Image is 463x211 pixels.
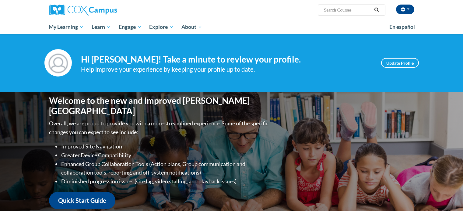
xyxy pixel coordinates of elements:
[439,187,458,206] iframe: Button to launch messaging window
[145,20,177,34] a: Explore
[49,5,165,15] a: Cox Campus
[81,64,372,74] div: Help improve your experience by keeping your profile up to date.
[181,23,202,31] span: About
[381,58,419,68] a: Update Profile
[61,142,270,151] li: Improved Site Navigation
[115,20,146,34] a: Engage
[149,23,174,31] span: Explore
[385,21,419,33] a: En español
[49,23,84,31] span: My Learning
[61,151,270,160] li: Greater Device Compatibility
[92,23,111,31] span: Learn
[40,20,423,34] div: Main menu
[396,5,414,14] button: Account Settings
[49,119,270,137] p: Overall, we are proud to provide you with a more streamlined experience. Some of the specific cha...
[88,20,115,34] a: Learn
[81,54,372,65] h4: Hi [PERSON_NAME]! Take a minute to review your profile.
[323,6,372,14] input: Search Courses
[389,24,415,30] span: En español
[119,23,142,31] span: Engage
[49,192,115,209] a: Quick Start Guide
[45,20,88,34] a: My Learning
[177,20,206,34] a: About
[372,6,381,14] button: Search
[49,5,117,15] img: Cox Campus
[61,177,270,186] li: Diminished progression issues (site lag, video stalling, and playback issues)
[44,49,72,77] img: Profile Image
[49,96,270,116] h1: Welcome to the new and improved [PERSON_NAME][GEOGRAPHIC_DATA]
[61,160,270,177] li: Enhanced Group Collaboration Tools (Action plans, Group communication and collaboration tools, re...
